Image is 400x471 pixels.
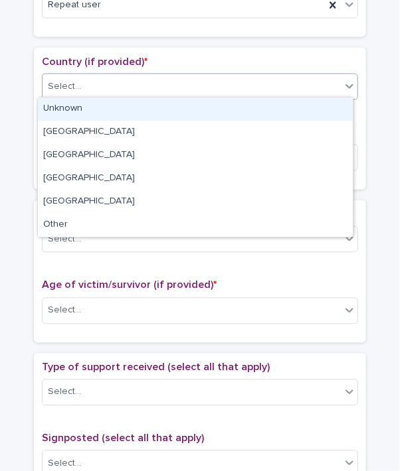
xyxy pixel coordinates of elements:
span: Country (if provided) [42,56,148,67]
div: Select... [48,385,81,399]
div: Select... [48,80,81,94]
div: Northern Ireland [38,190,353,214]
div: England [38,121,353,144]
div: Scotland [38,167,353,190]
div: Unknown [38,98,353,121]
span: Signposted (select all that apply) [42,433,204,444]
div: Select... [48,233,81,247]
span: Age of victim/survivor (if provided) [42,280,217,291]
div: Other [38,214,353,237]
div: Select... [48,457,81,471]
div: Wales [38,144,353,167]
span: Type of support received (select all that apply) [42,362,270,373]
div: Select... [48,304,81,318]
